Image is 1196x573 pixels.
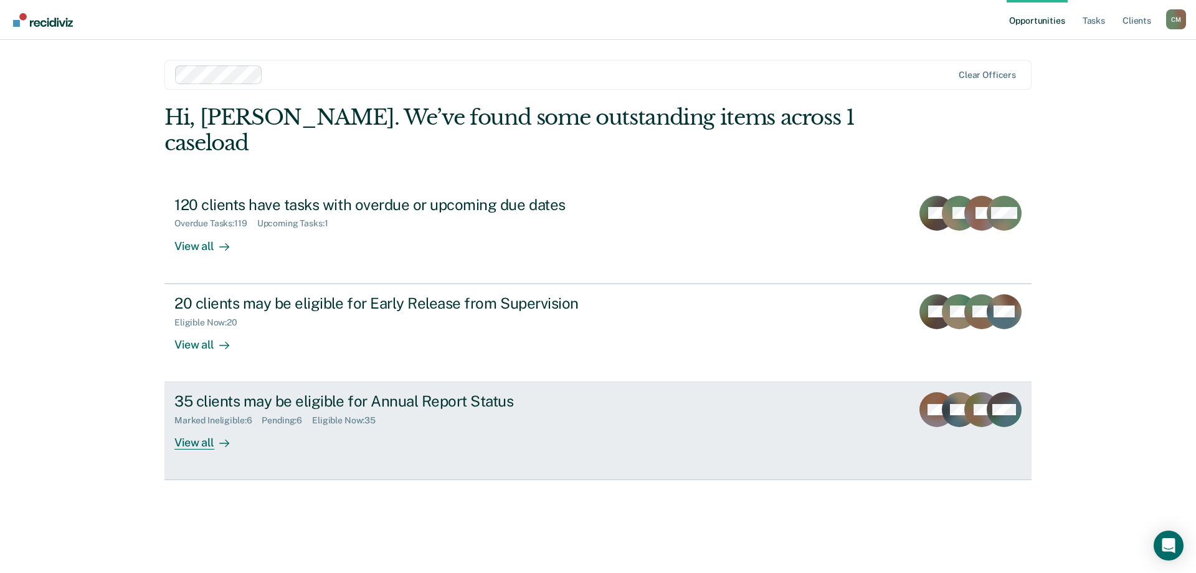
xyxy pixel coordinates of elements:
[174,229,244,253] div: View all
[164,186,1032,284] a: 120 clients have tasks with overdue or upcoming due datesOverdue Tasks:119Upcoming Tasks:1View all
[174,196,612,214] div: 120 clients have tasks with overdue or upcoming due dates
[164,284,1032,382] a: 20 clients may be eligible for Early Release from SupervisionEligible Now:20View all
[257,218,338,229] div: Upcoming Tasks : 1
[1154,531,1184,561] div: Open Intercom Messenger
[1166,9,1186,29] button: Profile dropdown button
[174,415,262,426] div: Marked Ineligible : 6
[174,426,244,450] div: View all
[164,105,858,156] div: Hi, [PERSON_NAME]. We’ve found some outstanding items across 1 caseload
[312,415,386,426] div: Eligible Now : 35
[174,317,247,328] div: Eligible Now : 20
[164,382,1032,480] a: 35 clients may be eligible for Annual Report StatusMarked Ineligible:6Pending:6Eligible Now:35Vie...
[174,392,612,410] div: 35 clients may be eligible for Annual Report Status
[959,70,1016,80] div: Clear officers
[262,415,312,426] div: Pending : 6
[174,327,244,352] div: View all
[174,294,612,312] div: 20 clients may be eligible for Early Release from Supervision
[174,218,257,229] div: Overdue Tasks : 119
[1166,9,1186,29] div: C M
[13,13,73,27] img: Recidiviz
